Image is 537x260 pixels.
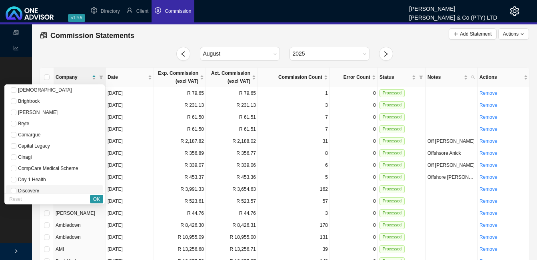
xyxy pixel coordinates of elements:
span: Commission [165,8,191,14]
th: Error Count [330,68,378,87]
button: OK [90,195,103,203]
span: v1.9.5 [68,14,85,22]
td: 178 [258,219,330,231]
a: Remove [479,138,497,144]
span: Status [379,73,410,81]
td: 0 [330,147,378,159]
td: 1 [258,87,330,99]
span: right [383,51,389,57]
span: line-chart [13,42,19,56]
td: [DATE] [106,135,154,147]
span: Processed [379,233,405,241]
td: [DATE] [106,111,154,123]
th: Notes [426,68,478,87]
td: R 231.13 [206,99,258,111]
span: left [180,51,186,57]
span: setting [91,7,97,14]
td: 0 [330,87,378,99]
button: Add Statement [449,28,496,40]
td: 0 [330,135,378,147]
td: 0 [330,195,378,207]
span: [PERSON_NAME] [56,210,95,216]
td: R 61.50 [154,111,206,123]
span: Commission Statements [50,32,134,40]
td: R 44.76 [206,207,258,219]
th: Exp. Commission (excl VAT) [154,68,206,87]
th: Actions [478,68,530,87]
span: Bryte [16,121,29,126]
td: [DATE] [106,147,154,159]
span: Day 1 Health [16,177,46,182]
span: filter [99,75,103,79]
td: R 13,256.68 [154,243,206,255]
span: Processed [379,245,405,253]
td: R 356.77 [206,147,258,159]
td: 7 [258,111,330,123]
td: 8 [258,147,330,159]
th: Commission Count [258,68,330,87]
td: 3 [258,207,330,219]
th: Act. Commission (excl VAT) [206,68,258,87]
span: Brightrock [16,98,40,104]
td: 7 [258,123,330,135]
td: 57 [258,195,330,207]
td: Off shore Dave [426,135,478,147]
span: [PERSON_NAME] [16,110,58,115]
td: 0 [330,111,378,123]
span: August [203,47,277,60]
span: Processed [379,221,405,229]
td: [DATE] [106,87,154,99]
span: Processed [379,137,405,145]
td: [DATE] [106,195,154,207]
span: Processed [379,173,405,181]
td: R 2,188.02 [206,135,258,147]
span: Actions [503,30,519,38]
a: Remove [479,186,497,192]
span: Capital Legacy [16,143,50,149]
td: 39 [258,243,330,255]
td: 0 [330,219,378,231]
a: Remove [479,114,497,120]
td: 31 [258,135,330,147]
span: Processed [379,113,405,121]
span: Processed [379,209,405,217]
span: Company [56,73,90,81]
img: 2df55531c6924b55f21c4cf5d4484680-logo-light.svg [6,6,54,20]
span: reconciliation [40,32,47,39]
span: right [14,249,18,254]
td: R 339.06 [206,159,258,171]
span: [DEMOGRAPHIC_DATA] [16,87,72,93]
span: Commission Count [260,73,322,81]
a: Remove [479,198,497,204]
a: Remove [479,90,497,96]
td: 0 [330,207,378,219]
td: [DATE] [106,219,154,231]
span: Directory [101,8,120,14]
td: R 61.50 [154,123,206,135]
span: filter [419,75,423,79]
td: [DATE] [106,171,154,183]
span: Act. Commission (excl VAT) [208,69,250,85]
td: R 13,256.71 [206,243,258,255]
td: 0 [330,171,378,183]
span: AMI [56,246,64,252]
span: Notes [427,73,462,81]
td: R 10,955.00 [206,231,258,243]
span: setting [510,6,519,16]
span: Error Count [331,73,370,81]
span: down [520,32,524,36]
span: Processed [379,185,405,193]
a: Remove [479,246,497,252]
td: R 453.37 [154,171,206,183]
span: Client [136,8,149,14]
span: Date [108,73,146,81]
td: 0 [330,123,378,135]
span: plus [453,32,458,36]
span: Exp. Commission (excl VAT) [156,69,198,85]
span: Processed [379,101,405,109]
span: Ambledown [56,222,81,228]
span: search [471,75,475,79]
span: Actions [479,73,522,81]
td: [DATE] [106,159,154,171]
td: [DATE] [106,183,154,195]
